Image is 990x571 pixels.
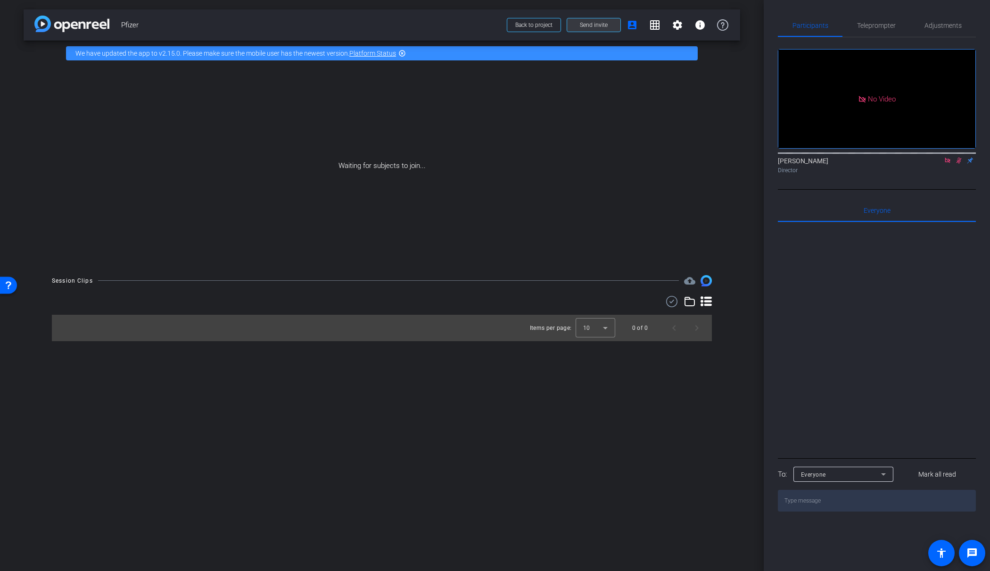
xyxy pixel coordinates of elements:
[567,18,621,32] button: Send invite
[694,19,706,31] mat-icon: info
[778,469,787,480] div: To:
[649,19,660,31] mat-icon: grid_on
[398,50,406,57] mat-icon: highlight_off
[507,18,561,32] button: Back to project
[857,22,896,29] span: Teleprompter
[801,471,826,478] span: Everyone
[684,275,695,286] mat-icon: cloud_upload
[868,94,896,103] span: No Video
[580,21,608,29] span: Send invite
[778,156,976,175] div: [PERSON_NAME]
[701,275,712,286] img: Session clips
[792,22,828,29] span: Participants
[24,66,740,266] div: Waiting for subjects to join...
[52,276,93,285] div: Session Clips
[918,470,956,479] span: Mark all read
[349,50,396,57] a: Platform Status
[632,323,648,333] div: 0 of 0
[684,275,695,286] span: Destinations for your clips
[672,19,683,31] mat-icon: settings
[936,547,947,559] mat-icon: accessibility
[34,16,109,32] img: app-logo
[966,547,978,559] mat-icon: message
[66,46,698,60] div: We have updated the app to v2.15.0. Please make sure the mobile user has the newest version.
[685,317,708,339] button: Next page
[899,466,976,483] button: Mark all read
[121,16,501,34] span: Pfizer
[663,317,685,339] button: Previous page
[924,22,962,29] span: Adjustments
[515,22,553,28] span: Back to project
[627,19,638,31] mat-icon: account_box
[530,323,572,333] div: Items per page:
[864,207,891,214] span: Everyone
[778,166,976,175] div: Director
